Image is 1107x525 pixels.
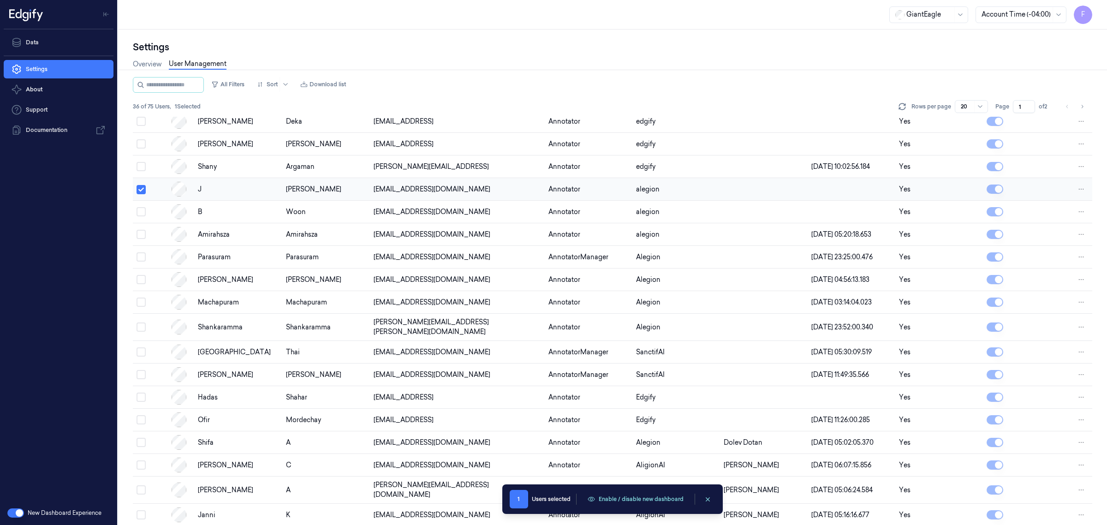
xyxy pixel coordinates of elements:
[636,370,716,380] div: SanctifAI
[286,298,366,307] div: machapuram
[899,298,979,307] div: Yes
[286,275,366,285] div: [PERSON_NAME]
[636,207,716,217] div: alegion
[286,510,366,520] div: K
[899,510,979,520] div: Yes
[374,460,541,470] div: [EMAIL_ADDRESS][DOMAIN_NAME]
[899,322,979,332] div: Yes
[548,207,629,217] div: Annotator
[137,510,146,519] button: Select row
[548,460,629,470] div: Annotator
[532,495,571,503] div: Users selected
[133,41,1092,54] div: Settings
[137,185,146,194] button: Select row
[137,139,146,149] button: Select row
[899,230,979,239] div: Yes
[4,80,113,99] button: About
[4,121,113,139] a: Documentation
[374,162,541,172] div: [PERSON_NAME][EMAIL_ADDRESS]
[374,317,541,337] div: [PERSON_NAME][EMAIL_ADDRESS][PERSON_NAME][DOMAIN_NAME]
[198,460,279,470] div: [PERSON_NAME]
[198,415,279,425] div: Ofir
[811,275,892,285] div: [DATE] 04:56:13.183
[374,139,541,149] div: [EMAIL_ADDRESS]
[811,510,892,520] div: [DATE] 05:16:16.677
[374,185,541,194] div: [EMAIL_ADDRESS][DOMAIN_NAME]
[1074,6,1092,24] button: F
[198,162,279,172] div: Shany
[636,415,716,425] div: Edgify
[724,510,804,520] div: [PERSON_NAME]
[899,252,979,262] div: Yes
[374,393,541,402] div: [EMAIL_ADDRESS]
[198,117,279,126] div: [PERSON_NAME]
[636,185,716,194] div: alegion
[548,438,629,447] div: Annotator
[286,139,366,149] div: [PERSON_NAME]
[286,185,366,194] div: [PERSON_NAME]
[899,460,979,470] div: Yes
[548,370,629,380] div: AnnotatorManager
[811,415,892,425] div: [DATE] 11:26:00.285
[811,485,892,495] div: [DATE] 05:06:24.584
[582,492,689,506] button: Enable / disable new dashboard
[811,438,892,447] div: [DATE] 05:02:05.370
[198,207,279,217] div: b
[899,438,979,447] div: Yes
[636,347,716,357] div: SanctifAI
[1039,102,1053,111] span: of 2
[133,60,161,69] a: Overview
[198,139,279,149] div: [PERSON_NAME]
[899,207,979,217] div: Yes
[137,438,146,447] button: Select row
[548,252,629,262] div: AnnotatorManager
[995,102,1009,111] span: Page
[899,185,979,194] div: Yes
[4,60,113,78] a: Settings
[899,117,979,126] div: Yes
[286,370,366,380] div: [PERSON_NAME]
[4,101,113,119] a: Support
[1076,100,1089,113] button: Go to next page
[636,438,716,447] div: Alegion
[286,438,366,447] div: A
[198,322,279,332] div: shankaramma
[286,322,366,332] div: shankaramma
[636,460,716,470] div: AligionAI
[899,415,979,425] div: Yes
[297,77,350,92] button: Download list
[636,275,716,285] div: Alegion
[548,275,629,285] div: Annotator
[636,298,716,307] div: Alegion
[899,370,979,380] div: Yes
[1061,100,1089,113] nav: pagination
[899,485,979,495] div: Yes
[548,415,629,425] div: Annotator
[548,185,629,194] div: Annotator
[286,393,366,402] div: Shahar
[198,485,279,495] div: [PERSON_NAME]
[899,347,979,357] div: Yes
[175,102,201,111] span: 1 Selected
[374,510,541,520] div: [EMAIL_ADDRESS][DOMAIN_NAME]
[548,230,629,239] div: Annotator
[286,252,366,262] div: parasuram
[548,510,629,520] div: Annotator
[636,322,716,332] div: Alegion
[137,415,146,424] button: Select row
[374,438,541,447] div: [EMAIL_ADDRESS][DOMAIN_NAME]
[899,162,979,172] div: Yes
[137,162,146,171] button: Select row
[374,117,541,126] div: [EMAIL_ADDRESS]
[811,298,892,307] div: [DATE] 03:14:04.023
[286,415,366,425] div: Mordechay
[137,485,146,495] button: Select row
[137,322,146,332] button: Select row
[374,275,541,285] div: [EMAIL_ADDRESS][DOMAIN_NAME]
[286,117,366,126] div: Deka
[811,322,892,332] div: [DATE] 23:52:00.340
[137,460,146,470] button: Select row
[636,117,716,126] div: edgify
[636,162,716,172] div: edgify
